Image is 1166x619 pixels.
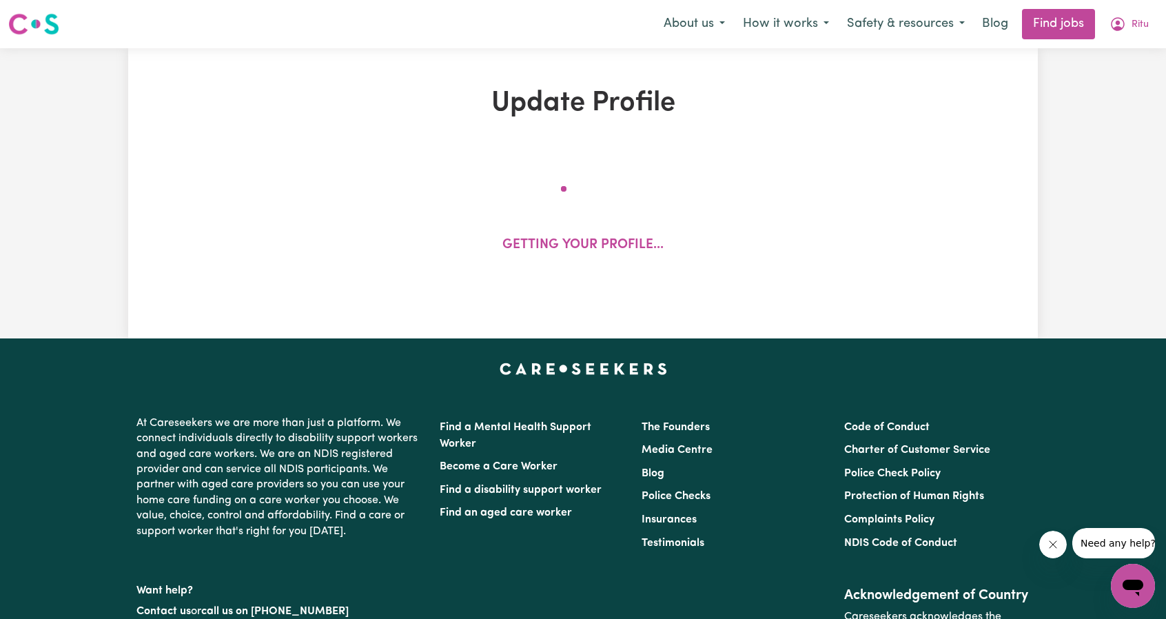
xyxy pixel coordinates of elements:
[642,514,697,525] a: Insurances
[844,468,941,479] a: Police Check Policy
[136,410,423,545] p: At Careseekers we are more than just a platform. We connect individuals directly to disability su...
[440,485,602,496] a: Find a disability support worker
[642,422,710,433] a: The Founders
[734,10,838,39] button: How it works
[8,10,83,21] span: Need any help?
[500,363,667,374] a: Careseekers home page
[642,445,713,456] a: Media Centre
[655,10,734,39] button: About us
[974,9,1016,39] a: Blog
[1111,564,1155,608] iframe: Button to launch messaging window
[288,87,878,120] h1: Update Profile
[1132,17,1149,32] span: Ritu
[844,514,934,525] a: Complaints Policy
[844,538,957,549] a: NDIS Code of Conduct
[838,10,974,39] button: Safety & resources
[502,236,664,256] p: Getting your profile...
[136,578,423,598] p: Want help?
[642,491,710,502] a: Police Checks
[1072,528,1155,558] iframe: Message from company
[1101,10,1158,39] button: My Account
[642,468,664,479] a: Blog
[1039,531,1067,558] iframe: Close message
[844,422,930,433] a: Code of Conduct
[136,606,191,617] a: Contact us
[8,12,59,37] img: Careseekers logo
[440,422,591,449] a: Find a Mental Health Support Worker
[844,491,984,502] a: Protection of Human Rights
[1022,9,1095,39] a: Find jobs
[844,445,990,456] a: Charter of Customer Service
[844,587,1030,604] h2: Acknowledgement of Country
[440,507,572,518] a: Find an aged care worker
[440,461,558,472] a: Become a Care Worker
[642,538,704,549] a: Testimonials
[201,606,349,617] a: call us on [PHONE_NUMBER]
[8,8,59,40] a: Careseekers logo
